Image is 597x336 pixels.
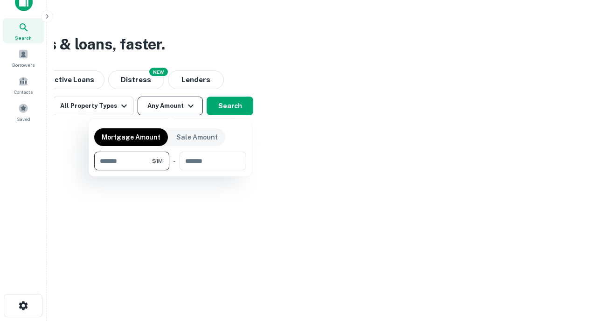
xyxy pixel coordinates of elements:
div: - [173,152,176,170]
p: Sale Amount [176,132,218,142]
span: $1M [152,157,163,165]
p: Mortgage Amount [102,132,160,142]
iframe: Chat Widget [550,261,597,306]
